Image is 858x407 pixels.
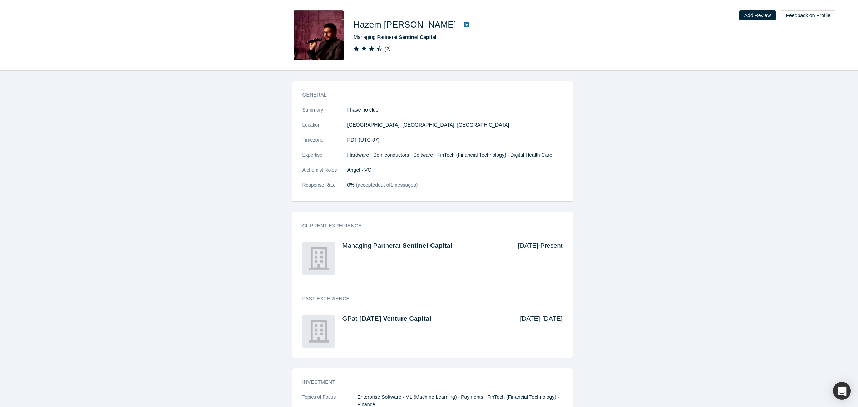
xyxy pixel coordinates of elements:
[302,121,347,136] dt: Location
[302,166,347,181] dt: Alchemist Roles
[510,315,562,348] div: [DATE] - [DATE]
[302,222,553,230] h3: Current Experience
[347,121,563,129] dd: [GEOGRAPHIC_DATA], [GEOGRAPHIC_DATA], [GEOGRAPHIC_DATA]
[347,152,552,158] span: Hardware · Semiconductors · Software · FinTech (Financial Technology) · Digital Health Care
[302,91,553,99] h3: General
[347,106,563,114] p: I have no clue
[347,182,355,188] span: 0%
[347,166,563,174] dd: Angel · VC
[302,106,347,121] dt: Summary
[342,242,508,250] h4: Managing Partner at
[302,136,347,151] dt: Timezone
[355,182,418,188] span: (accepted out of 1 messages)
[739,10,776,20] button: Add Review
[403,242,452,249] a: Sentinel Capital
[302,378,553,386] h3: Investment
[302,181,347,196] dt: Response Rate
[399,34,437,40] a: Sentinel Capital
[294,10,344,60] img: Hazem Danny Nakib's Profile Image
[342,315,510,323] h4: GP at
[354,34,437,40] span: Managing Partner at
[354,18,456,31] h1: Hazem [PERSON_NAME]
[302,295,553,303] h3: Past Experience
[302,315,335,348] img: 7BC Venture Capital's Logo
[385,46,391,52] i: ( 2 )
[347,136,563,144] dd: PDT (UTC-07)
[302,151,347,166] dt: Expertise
[508,242,563,275] div: [DATE] - Present
[302,242,335,275] img: Sentinel Capital's Logo
[781,10,835,20] button: Feedback on Profile
[359,315,432,322] a: [DATE] Venture Capital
